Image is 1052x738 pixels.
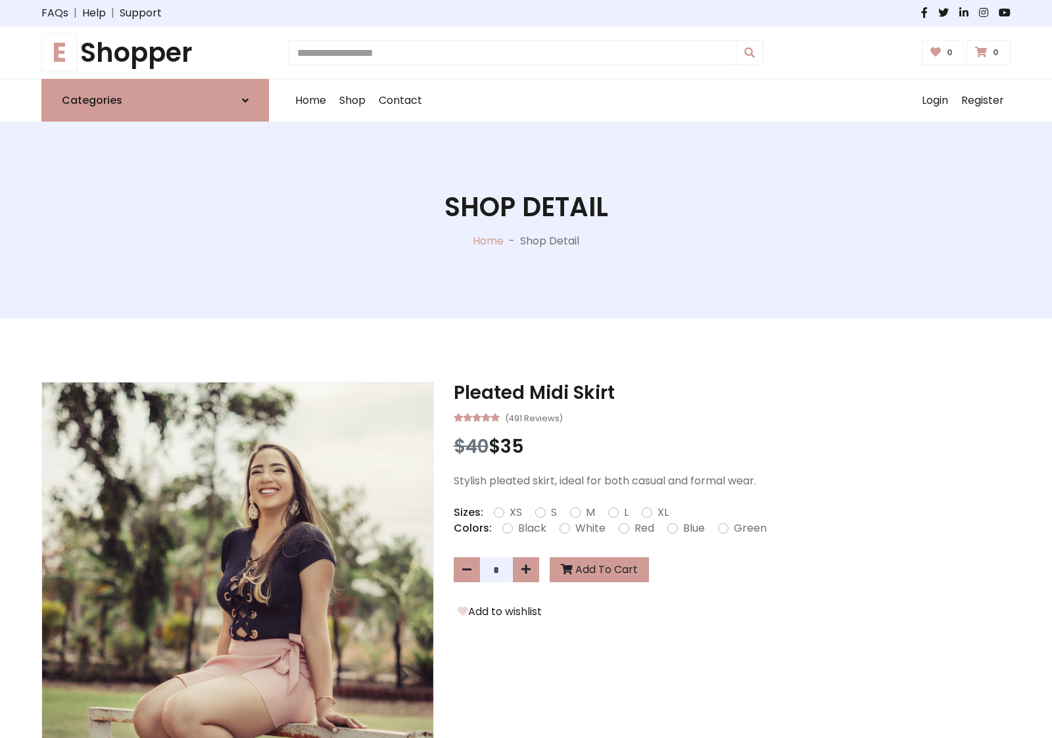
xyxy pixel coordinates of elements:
span: E [41,34,78,72]
span: 0 [990,47,1002,58]
h6: Categories [62,94,122,106]
a: Categories [41,79,269,122]
a: Contact [372,80,429,122]
a: Support [120,5,162,21]
label: Green [734,520,767,536]
button: Add to wishlist [454,603,546,620]
label: XL [657,505,669,520]
p: Colors: [454,520,492,536]
h3: $ [454,436,1011,458]
label: M [586,505,595,520]
label: L [624,505,629,520]
a: Login [915,80,955,122]
h3: Pleated Midi Skirt [454,382,1011,404]
button: Add To Cart [550,557,649,582]
span: | [68,5,82,21]
span: | [106,5,120,21]
a: Shop [333,80,372,122]
h1: Shopper [41,37,269,68]
p: Shop Detail [520,233,579,249]
a: Help [82,5,106,21]
a: EShopper [41,37,269,68]
span: $40 [454,434,489,459]
label: Black [518,520,546,536]
label: White [575,520,606,536]
a: 0 [922,40,965,65]
span: 35 [500,434,524,459]
a: FAQs [41,5,68,21]
a: Home [289,80,333,122]
a: 0 [967,40,1011,65]
h1: Shop Detail [444,191,608,223]
small: (491 Reviews) [505,409,563,425]
p: Sizes: [454,505,483,520]
p: Stylish pleated skirt, ideal for both casual and formal wear. [454,473,1011,489]
p: - [504,233,520,249]
label: S [551,505,557,520]
span: 0 [944,47,956,58]
label: Blue [683,520,705,536]
label: XS [510,505,522,520]
label: Red [634,520,654,536]
a: Home [473,233,504,248]
a: Register [955,80,1011,122]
